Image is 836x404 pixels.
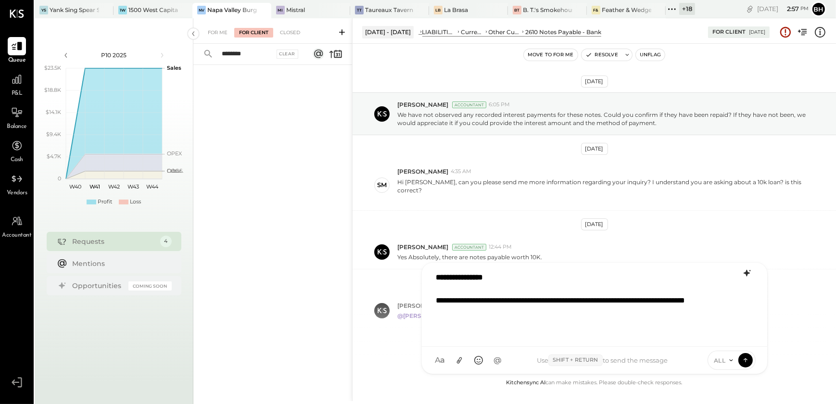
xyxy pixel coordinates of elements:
div: La Brasa [444,6,468,14]
text: Sales [167,64,181,71]
text: $14.1K [46,109,61,115]
div: 2610 Notes Payable - Bank [525,28,601,36]
div: For Client [234,28,273,38]
div: F& [592,6,600,14]
span: [PERSON_NAME] [397,101,448,109]
div: Feather & Wedge [602,6,651,14]
a: Accountant [0,212,33,240]
span: Accountant [2,231,32,240]
text: W43 [127,183,139,190]
div: SM [377,180,387,189]
span: 6:05 PM [489,101,510,109]
span: Vendors [7,189,27,198]
div: [DATE] - [DATE] [362,26,414,38]
text: $4.7K [47,153,61,160]
div: [DATE] [581,218,608,230]
div: [DATE] [749,29,765,36]
text: W40 [69,183,81,190]
span: 4:35 AM [451,168,471,176]
div: Current Liabilities [461,28,484,36]
span: Shift + Return [548,354,603,366]
div: + 18 [679,3,695,15]
p: Hi [PERSON_NAME], can you please send me more information regarding your inquiry? I understand yo... [397,178,807,202]
p: Yes Absolutely, there are notes payable worth 10K. [397,253,542,261]
p: We have not observed any recorded interest payments for these notes. Could you confirm if they ha... [397,111,807,127]
text: $9.4K [46,131,61,138]
span: [PERSON_NAME] [397,167,448,176]
div: Other Current Liabilities [489,28,521,36]
div: [DATE] [581,76,608,88]
button: Unflag [636,49,665,61]
div: TT [355,6,364,14]
button: @ [489,352,507,369]
a: Balance [0,103,33,131]
span: [PERSON_NAME] [397,302,448,310]
text: $23.5K [44,64,61,71]
div: Yank Sing Spear Street [50,6,99,14]
div: Profit [98,198,112,206]
div: For Client [712,28,746,36]
span: Queue [8,56,26,65]
div: Clear [277,50,299,59]
div: [DATE] [757,4,809,13]
text: Occu... [167,167,183,174]
span: Cash [11,156,23,164]
a: Vendors [0,170,33,198]
div: Accountant [452,101,486,108]
div: 1500 West Capital LP [128,6,178,14]
div: 1W [118,6,127,14]
span: @ [494,355,502,365]
text: $18.8K [44,87,61,93]
span: 12:44 PM [489,243,512,251]
div: Mentions [73,259,167,268]
text: OPEX [167,150,182,157]
a: P&L [0,70,33,98]
text: W41 [89,183,100,190]
div: LIABILITIES AND EQUITY [422,28,456,36]
button: Move to for me [524,49,578,61]
div: NV [197,6,206,14]
span: [PERSON_NAME] [397,243,448,251]
span: P&L [12,89,23,98]
div: copy link [745,4,755,14]
div: Taureaux Tavern [365,6,413,14]
a: Queue [0,37,33,65]
text: W44 [146,183,159,190]
div: For Me [203,28,232,38]
button: Resolve [582,49,622,61]
div: BT [513,6,521,14]
span: a [441,355,445,365]
button: Aa [431,352,449,369]
div: Opportunities [73,281,124,290]
text: W42 [108,183,120,190]
button: Bh [811,1,826,17]
div: Coming Soon [128,281,172,290]
div: P10 2025 [73,51,155,59]
div: Closed [275,28,305,38]
div: Accountant [452,244,486,251]
p: can you find the source of this and when it was first booked? [PERSON_NAME] is unaware of any $10... [397,312,768,320]
div: Loss [130,198,141,206]
div: Napa Valley Burger Company [207,6,257,14]
div: [DATE] [581,143,608,155]
a: Cash [0,137,33,164]
text: 0 [58,175,61,182]
div: Mi [276,6,285,14]
div: Use to send the message [507,354,698,366]
div: Mistral [286,6,305,14]
span: Balance [7,123,27,131]
div: 4 [160,236,172,247]
div: Requests [73,237,155,246]
div: LB [434,6,443,14]
div: B. T.'s Smokehouse [523,6,572,14]
strong: @[PERSON_NAME] [397,312,454,319]
span: ALL [714,356,726,365]
div: YS [39,6,48,14]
